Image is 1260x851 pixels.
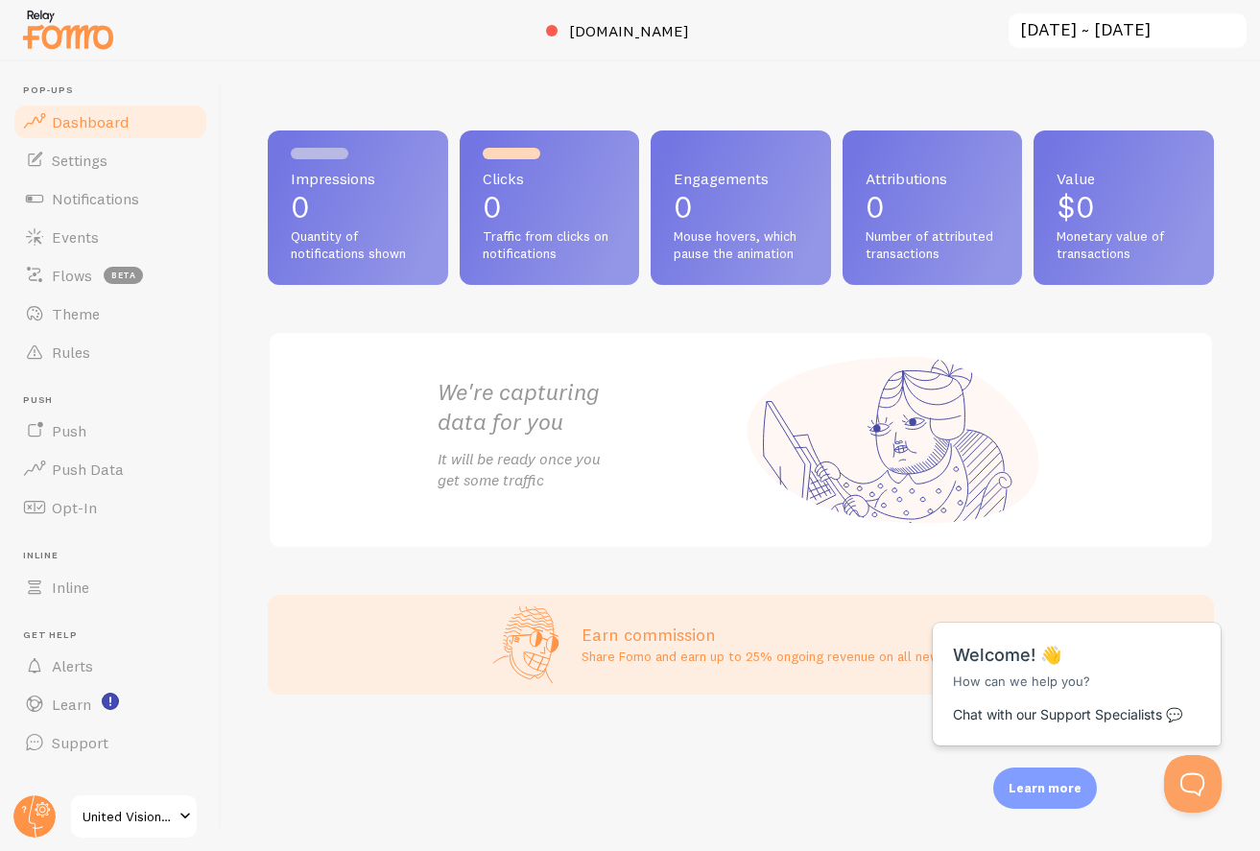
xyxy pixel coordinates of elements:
span: Flows [52,266,92,285]
p: 0 [291,192,425,223]
p: Share Fomo and earn up to 25% ongoing revenue on all new signups [582,647,988,666]
span: Value [1057,171,1191,186]
img: fomo-relay-logo-orange.svg [20,5,116,54]
a: Push [12,412,209,450]
iframe: Help Scout Beacon - Open [1164,755,1222,813]
a: United Vision Hub [69,793,199,839]
p: Learn more [1009,779,1082,797]
span: Impressions [291,171,425,186]
span: Traffic from clicks on notifications [483,228,617,262]
span: Notifications [52,189,139,208]
span: Theme [52,304,100,323]
span: Pop-ups [23,84,209,97]
a: Push Data [12,450,209,488]
svg: <p>Watch New Feature Tutorials!</p> [102,693,119,710]
span: Push [23,394,209,407]
span: Push Data [52,460,124,479]
a: Flows beta [12,256,209,295]
span: Support [52,733,108,752]
span: Opt-In [52,498,97,517]
span: United Vision Hub [83,805,174,828]
span: Dashboard [52,112,129,131]
span: Clicks [483,171,617,186]
a: Dashboard [12,103,209,141]
a: Notifications [12,179,209,218]
a: Learn [12,685,209,723]
span: Push [52,421,86,440]
span: Number of attributed transactions [866,228,1000,262]
span: Rules [52,343,90,362]
span: $0 [1057,188,1095,225]
p: 0 [674,192,808,223]
a: Opt-In [12,488,209,527]
span: Alerts [52,656,93,675]
span: Inline [23,550,209,562]
a: Inline [12,568,209,606]
span: Events [52,227,99,247]
span: Engagements [674,171,808,186]
span: Get Help [23,629,209,642]
iframe: Help Scout Beacon - Messages and Notifications [923,575,1232,755]
a: Events [12,218,209,256]
a: Theme [12,295,209,333]
span: Quantity of notifications shown [291,228,425,262]
a: Support [12,723,209,762]
h2: We're capturing data for you [438,377,741,437]
a: Rules [12,333,209,371]
a: Alerts [12,647,209,685]
a: Settings [12,141,209,179]
span: Mouse hovers, which pause the animation [674,228,808,262]
span: Attributions [866,171,1000,186]
h3: Earn commission [582,624,988,646]
p: It will be ready once you get some traffic [438,448,741,492]
span: Learn [52,695,91,714]
p: 0 [483,192,617,223]
span: Monetary value of transactions [1057,228,1191,262]
span: beta [104,267,143,284]
span: Settings [52,151,107,170]
span: Inline [52,578,89,597]
p: 0 [866,192,1000,223]
div: Learn more [993,768,1097,809]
